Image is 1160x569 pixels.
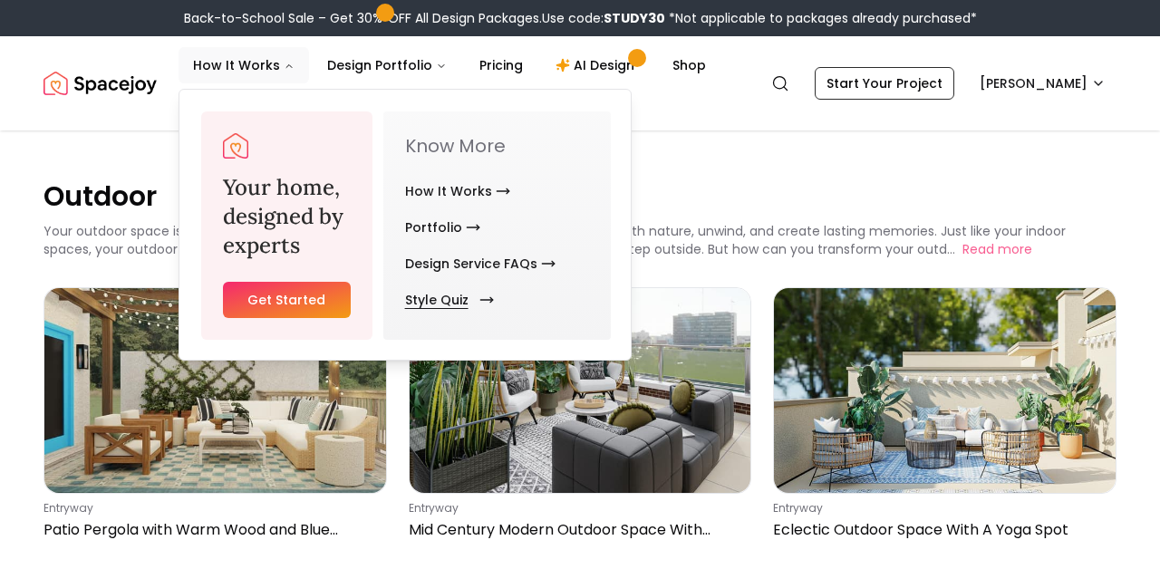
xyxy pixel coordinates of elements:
p: Outdoor [43,178,1116,215]
a: Portfolio [405,209,480,246]
span: Use code: [542,9,665,27]
a: AI Design [541,47,654,83]
h3: Your home, designed by experts [223,173,351,260]
a: Style Quiz [405,282,487,318]
p: entryway [773,501,1109,516]
nav: Global [43,36,1116,130]
a: Design Service FAQs [405,246,556,282]
img: Mid Century Modern Outdoor Space With Wicker Egg Chairs [410,288,751,493]
img: Spacejoy Logo [223,133,248,159]
p: Know More [405,133,589,159]
a: Get Started [223,282,351,318]
div: How It Works [179,90,633,362]
p: Your outdoor space is more than just an extension of your home - it's where you connect with natu... [43,222,1066,258]
a: Spacejoy [43,65,157,101]
div: Back-to-School Sale – Get 30% OFF All Design Packages. [184,9,977,27]
img: Eclectic Outdoor Space With A Yoga Spot [774,288,1116,493]
button: How It Works [179,47,309,83]
b: STUDY30 [604,9,665,27]
nav: Main [179,47,720,83]
a: Mid Century Modern Outdoor Space With Wicker Egg ChairsentrywayMid Century Modern Outdoor Space W... [409,287,752,548]
button: [PERSON_NAME] [969,67,1116,100]
p: entryway [43,501,380,516]
span: *Not applicable to packages already purchased* [665,9,977,27]
a: Start Your Project [815,67,954,100]
img: Patio Pergola with Warm Wood and Blue Accents [44,288,386,493]
img: Spacejoy Logo [43,65,157,101]
p: Eclectic Outdoor Space With A Yoga Spot [773,519,1109,541]
p: entryway [409,501,745,516]
p: Mid Century Modern Outdoor Space With Wicker Egg Chairs [409,519,745,541]
a: Spacejoy [223,133,248,159]
a: How It Works [405,173,510,209]
a: Patio Pergola with Warm Wood and Blue AccentsentrywayPatio Pergola with Warm Wood and Blue Accents [43,287,387,548]
p: Patio Pergola with Warm Wood and Blue Accents [43,519,380,541]
a: Shop [658,47,720,83]
button: Design Portfolio [313,47,461,83]
a: Pricing [465,47,537,83]
a: Eclectic Outdoor Space With A Yoga SpotentrywayEclectic Outdoor Space With A Yoga Spot [773,287,1116,548]
button: Read more [962,240,1032,258]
